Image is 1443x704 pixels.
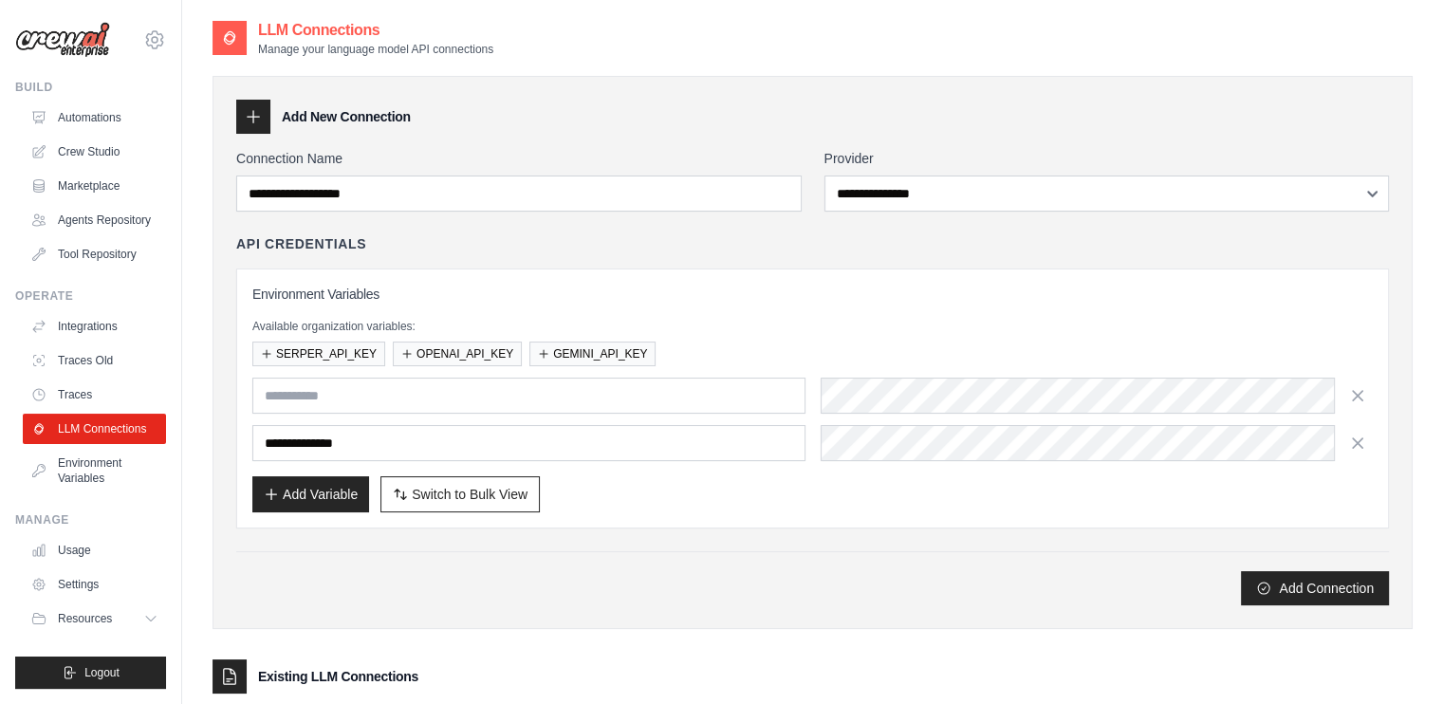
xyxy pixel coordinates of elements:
[282,107,411,126] h3: Add New Connection
[84,665,120,680] span: Logout
[23,311,166,342] a: Integrations
[23,205,166,235] a: Agents Repository
[529,342,656,366] button: GEMINI_API_KEY
[236,234,366,253] h4: API Credentials
[23,137,166,167] a: Crew Studio
[236,149,802,168] label: Connection Name
[23,569,166,600] a: Settings
[23,380,166,410] a: Traces
[412,485,527,504] span: Switch to Bulk View
[252,342,385,366] button: SERPER_API_KEY
[15,288,166,304] div: Operate
[23,448,166,493] a: Environment Variables
[393,342,522,366] button: OPENAI_API_KEY
[15,512,166,528] div: Manage
[15,22,110,58] img: Logo
[58,611,112,626] span: Resources
[258,42,493,57] p: Manage your language model API connections
[15,80,166,95] div: Build
[23,414,166,444] a: LLM Connections
[252,285,1373,304] h3: Environment Variables
[1241,571,1389,605] button: Add Connection
[23,603,166,634] button: Resources
[258,667,418,686] h3: Existing LLM Connections
[252,476,369,512] button: Add Variable
[23,345,166,376] a: Traces Old
[258,19,493,42] h2: LLM Connections
[23,239,166,269] a: Tool Repository
[23,171,166,201] a: Marketplace
[252,319,1373,334] p: Available organization variables:
[380,476,540,512] button: Switch to Bulk View
[23,102,166,133] a: Automations
[23,535,166,565] a: Usage
[15,657,166,689] button: Logout
[824,149,1390,168] label: Provider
